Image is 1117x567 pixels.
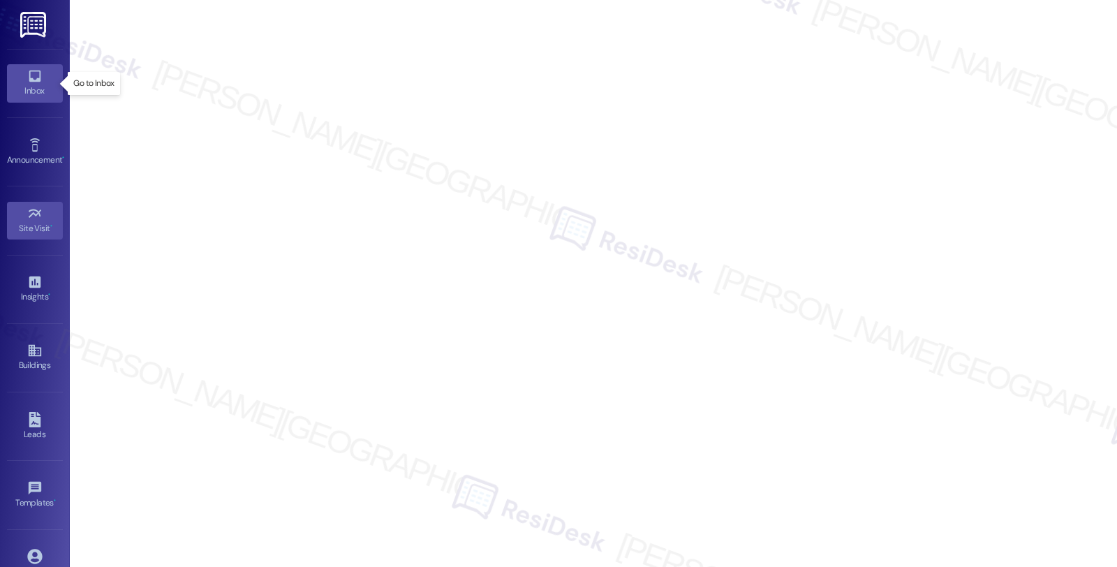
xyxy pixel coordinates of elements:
a: Templates • [7,476,63,514]
img: ResiDesk Logo [20,12,49,38]
p: Go to Inbox [73,78,114,89]
span: • [54,496,56,506]
a: Inbox [7,64,63,102]
span: • [62,153,64,163]
span: • [48,290,50,300]
a: Insights • [7,270,63,308]
a: Site Visit • [7,202,63,240]
span: • [50,221,52,231]
a: Buildings [7,339,63,376]
a: Leads [7,408,63,445]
